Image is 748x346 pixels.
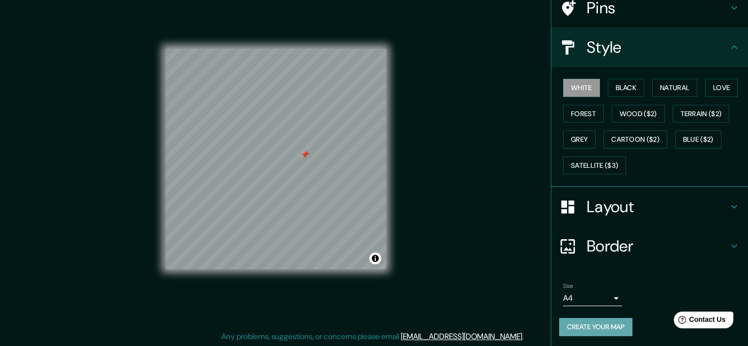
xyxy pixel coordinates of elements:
button: Love [705,79,738,97]
button: Natural [652,79,697,97]
button: Satellite ($3) [563,157,626,175]
iframe: Help widget launcher [660,308,737,335]
div: . [524,331,525,343]
h4: Layout [587,197,728,217]
h4: Style [587,37,728,57]
div: A4 [563,290,622,306]
button: Toggle attribution [369,252,381,264]
button: Forest [563,105,604,123]
p: Any problems, suggestions, or concerns please email . [221,331,524,343]
button: Wood ($2) [612,105,665,123]
div: Style [551,28,748,67]
h4: Border [587,236,728,256]
button: Black [608,79,645,97]
canvas: Map [166,49,386,269]
button: Cartoon ($2) [603,130,667,149]
button: Terrain ($2) [673,105,730,123]
button: Create your map [559,318,632,336]
button: Blue ($2) [675,130,721,149]
div: Border [551,226,748,266]
a: [EMAIL_ADDRESS][DOMAIN_NAME] [401,331,522,342]
label: Size [563,282,573,290]
div: Layout [551,187,748,226]
div: . [525,331,527,343]
button: White [563,79,600,97]
button: Grey [563,130,596,149]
